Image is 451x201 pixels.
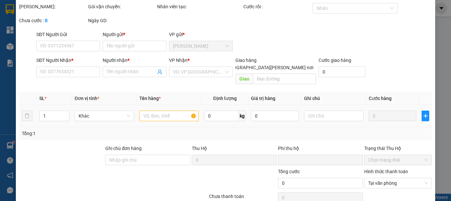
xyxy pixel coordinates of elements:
span: Tổng cước [278,169,300,174]
div: Cước rồi : [243,3,311,10]
div: SĐT Người Nhận [36,57,100,64]
input: Dọc đường [253,74,316,84]
div: Phí thu hộ [278,145,363,155]
div: VP gửi [169,31,233,38]
input: Ghi chú đơn hàng [105,155,190,165]
div: Trạng thái Thu Hộ [364,145,432,152]
span: Khác [79,111,130,121]
span: Giá trị hàng [251,96,275,101]
div: Người gửi [103,31,166,38]
div: Tổng: 1 [22,130,175,137]
span: kg [239,111,246,121]
div: Gói vận chuyển: [88,3,156,10]
span: Giao hàng [235,58,257,63]
span: VP Nhận [169,58,188,63]
div: Ngày GD: [88,17,156,24]
b: 0 [45,18,48,23]
span: Đơn vị tính [75,96,99,101]
div: SĐT Người Gửi [36,31,100,38]
label: Ghi chú đơn hàng [105,146,142,151]
label: Hình thức thanh toán [364,169,408,174]
span: Giao [235,74,253,84]
span: SL [39,96,45,101]
div: [PERSON_NAME]: [19,3,87,10]
span: Cước hàng [369,96,392,101]
label: Cước giao hàng [318,58,351,63]
button: delete [22,111,32,121]
span: [GEOGRAPHIC_DATA][PERSON_NAME] nơi [223,64,316,71]
span: Định lượng [213,96,236,101]
th: Ghi chú [301,92,366,105]
button: plus [422,111,429,121]
span: Tên hàng [139,96,161,101]
input: Ghi Chú [304,111,364,121]
span: Cao Tốc [173,41,229,51]
span: Chọn trạng thái [368,155,428,165]
span: Tại văn phòng [368,178,428,188]
div: Người nhận [103,57,166,64]
span: plus [422,113,429,119]
input: VD: Bàn, Ghế [139,111,199,121]
input: Cước giao hàng [318,67,365,77]
div: Nhân viên tạo: [157,3,242,10]
span: user-add [157,69,162,75]
div: Chưa cước : [19,17,87,24]
input: 0 [369,111,416,121]
span: Thu Hộ [191,146,207,151]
